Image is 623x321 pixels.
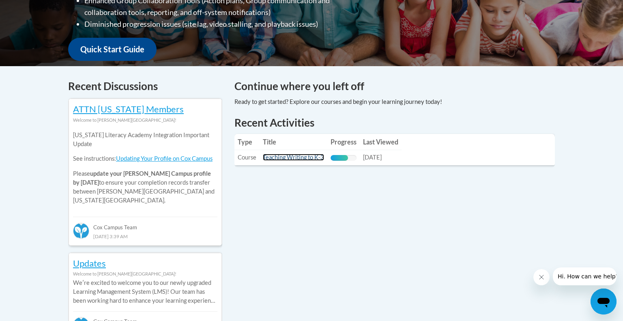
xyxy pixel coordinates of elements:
[68,38,157,61] a: Quick Start Guide
[234,78,555,94] h4: Continue where you left off
[84,18,362,30] li: Diminished progression issues (site lag, video stalling, and playback issues)
[73,116,217,125] div: Welcome to [PERSON_NAME][GEOGRAPHIC_DATA]!
[73,170,211,186] b: update your [PERSON_NAME] Campus profile by [DATE]
[234,134,260,150] th: Type
[331,155,348,161] div: Progress, %
[73,103,184,114] a: ATTN [US_STATE] Members
[5,6,66,12] span: Hi. How can we help?
[73,131,217,149] p: [US_STATE] Literacy Academy Integration Important Update
[73,258,106,269] a: Updates
[73,223,89,239] img: Cox Campus Team
[116,155,213,162] a: Updating Your Profile on Cox Campus
[73,278,217,305] p: Weʹre excited to welcome you to our newly upgraded Learning Management System (LMS)! Our team has...
[327,134,360,150] th: Progress
[73,217,217,231] div: Cox Campus Team
[68,78,222,94] h4: Recent Discussions
[263,154,324,161] a: Teaching Writing to K-3
[553,267,617,285] iframe: Message from company
[360,134,402,150] th: Last Viewed
[238,154,256,161] span: Course
[260,134,327,150] th: Title
[73,269,217,278] div: Welcome to [PERSON_NAME][GEOGRAPHIC_DATA]!
[533,269,550,285] iframe: Close message
[234,115,555,130] h1: Recent Activities
[591,289,617,315] iframe: Button to launch messaging window
[73,232,217,241] div: [DATE] 3:39 AM
[363,154,382,161] span: [DATE]
[73,125,217,211] div: Please to ensure your completion records transfer between [PERSON_NAME][GEOGRAPHIC_DATA] and [US_...
[73,154,217,163] p: See instructions:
